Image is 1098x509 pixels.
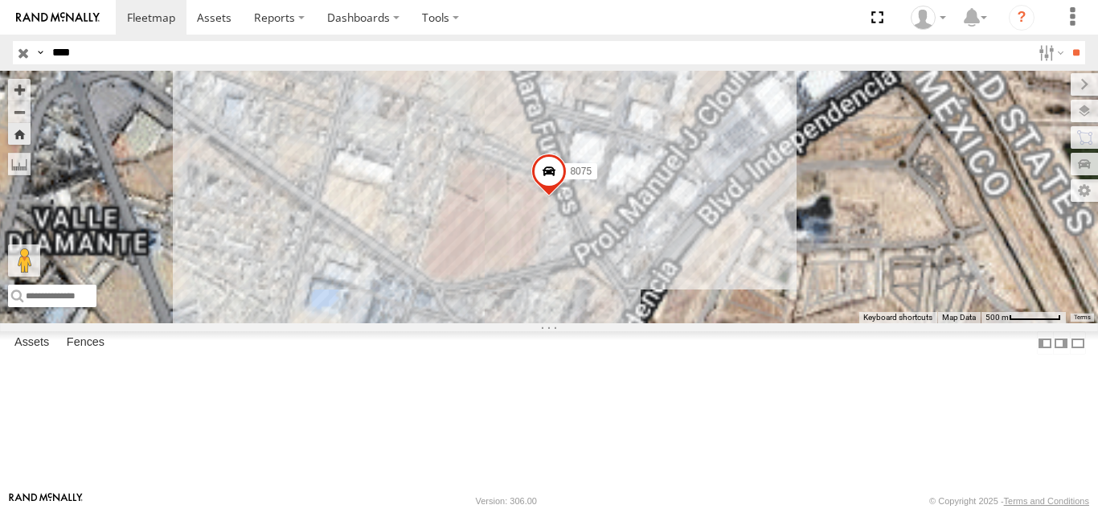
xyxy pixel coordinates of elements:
[34,41,47,64] label: Search Query
[1074,314,1091,320] a: Terms (opens in new tab)
[942,312,976,323] button: Map Data
[981,312,1066,323] button: Map Scale: 500 m per 61 pixels
[8,153,31,175] label: Measure
[6,332,57,355] label: Assets
[8,101,31,123] button: Zoom out
[985,313,1009,322] span: 500 m
[8,79,31,101] button: Zoom in
[1032,41,1067,64] label: Search Filter Options
[905,6,952,30] div: Daniel Lupio
[1070,331,1086,355] label: Hide Summary Table
[476,496,537,506] div: Version: 306.00
[8,244,40,277] button: Drag Pegman onto the map to open Street View
[863,312,932,323] button: Keyboard shortcuts
[1004,496,1089,506] a: Terms and Conditions
[1071,179,1098,202] label: Map Settings
[8,123,31,145] button: Zoom Home
[1037,331,1053,355] label: Dock Summary Table to the Left
[1053,331,1069,355] label: Dock Summary Table to the Right
[9,493,83,509] a: Visit our Website
[1009,5,1034,31] i: ?
[59,332,113,355] label: Fences
[16,12,100,23] img: rand-logo.svg
[570,166,592,177] span: 8075
[929,496,1089,506] div: © Copyright 2025 -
